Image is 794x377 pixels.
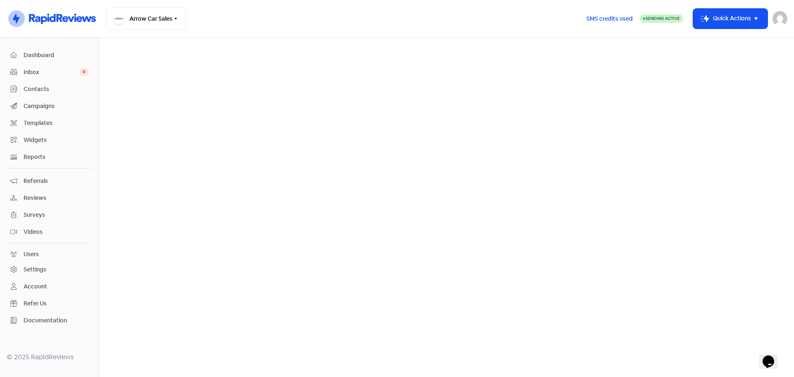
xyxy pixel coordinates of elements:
span: Dashboard [24,51,88,60]
span: Documentation [24,316,88,325]
a: Settings [7,262,92,277]
span: Videos [24,228,88,236]
a: Widgets [7,132,92,148]
a: Contacts [7,82,92,97]
span: Refer Us [24,299,88,308]
a: Dashboard [7,48,92,63]
div: Users [24,250,39,259]
span: Reports [24,153,88,161]
button: Quick Actions [693,9,768,29]
a: Referrals [7,173,92,189]
a: Refer Us [7,296,92,311]
a: Reports [7,149,92,165]
a: Sending Active [640,14,683,24]
span: Campaigns [24,102,88,110]
iframe: chat widget [759,344,786,369]
div: Account [24,282,47,291]
div: © 2025 RapidReviews [7,352,92,362]
span: SMS credits used [586,14,633,23]
a: Surveys [7,207,92,223]
span: Referrals [24,177,88,185]
span: Surveys [24,211,88,219]
a: Users [7,247,92,262]
a: Documentation [7,313,92,328]
a: Reviews [7,190,92,206]
span: Templates [24,119,88,127]
span: Contacts [24,85,88,94]
a: Templates [7,115,92,131]
button: Arrow Car Sales [106,7,186,30]
img: User [772,11,787,26]
a: Campaigns [7,98,92,114]
a: Videos [7,224,92,240]
div: Settings [24,265,46,274]
a: Inbox 0 [7,65,92,80]
span: Inbox [24,68,79,77]
a: SMS credits used [579,14,640,22]
span: Widgets [24,136,88,144]
span: Sending Active [646,16,680,21]
a: Account [7,279,92,294]
span: Reviews [24,194,88,202]
span: 0 [79,68,88,76]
